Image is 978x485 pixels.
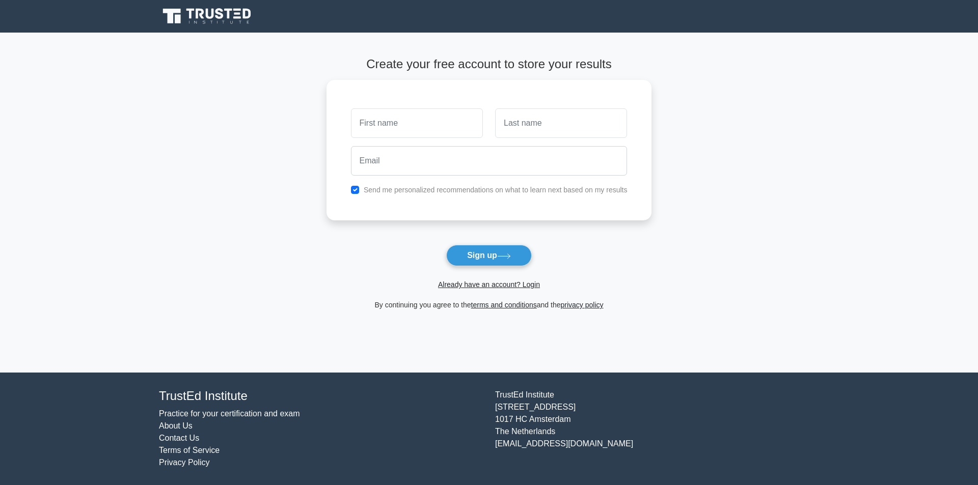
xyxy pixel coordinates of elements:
label: Send me personalized recommendations on what to learn next based on my results [364,186,628,194]
h4: Create your free account to store your results [327,57,652,72]
button: Sign up [446,245,532,266]
input: First name [351,108,483,138]
input: Last name [495,108,627,138]
h4: TrustEd Institute [159,389,483,404]
div: By continuing you agree to the and the [320,299,658,311]
a: Contact Us [159,434,199,442]
a: Already have an account? Login [438,280,540,289]
a: Practice for your certification and exam [159,409,300,418]
a: About Us [159,421,193,430]
a: terms and conditions [471,301,537,309]
a: privacy policy [561,301,604,309]
div: TrustEd Institute [STREET_ADDRESS] 1017 HC Amsterdam The Netherlands [EMAIL_ADDRESS][DOMAIN_NAME] [489,389,825,469]
input: Email [351,146,628,176]
a: Terms of Service [159,446,220,454]
a: Privacy Policy [159,458,210,467]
